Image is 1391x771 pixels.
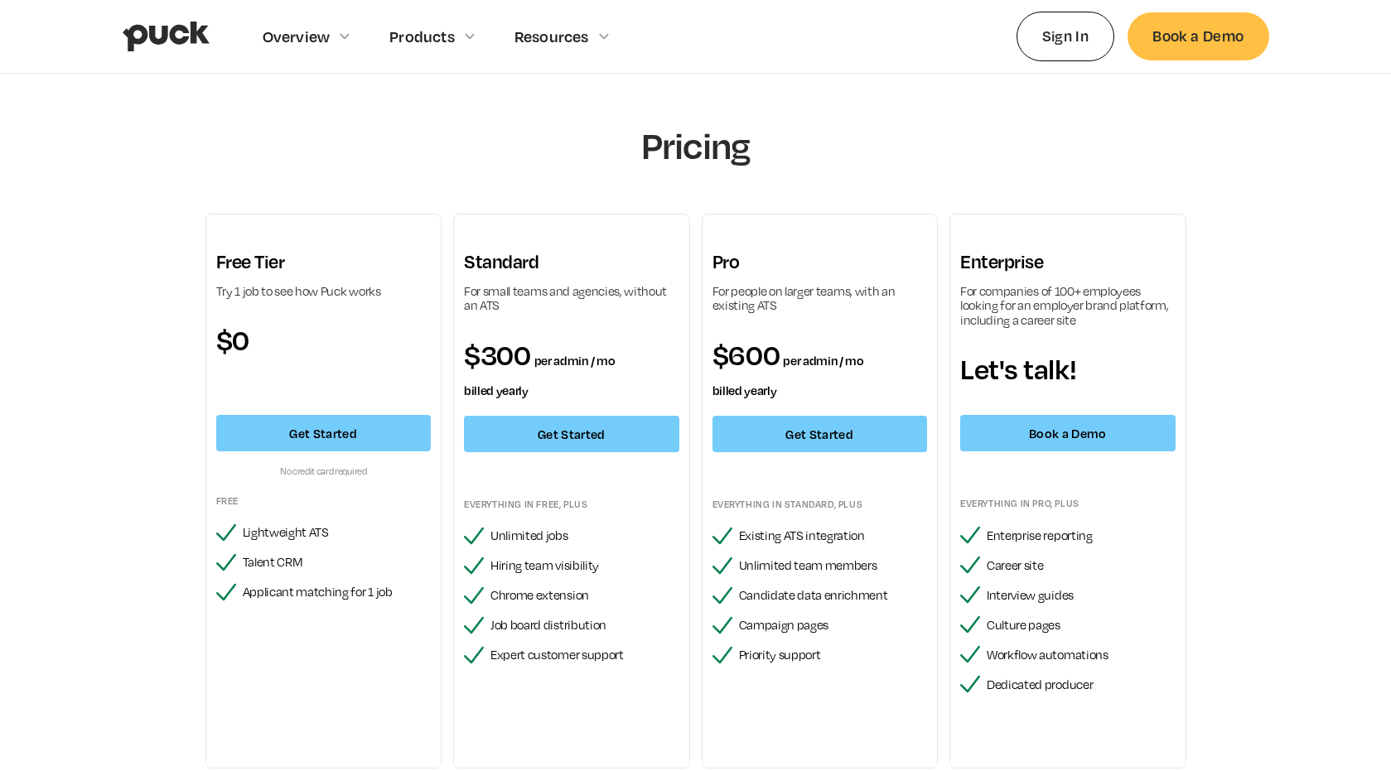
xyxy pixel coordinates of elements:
[427,123,965,167] h1: Pricing
[987,528,1176,543] div: Enterprise reporting
[243,585,432,600] div: Applicant matching for 1 job
[739,528,928,543] div: Existing ATS integration
[960,497,1176,510] div: Everything in pro, plus
[987,618,1176,633] div: Culture pages
[464,498,679,511] div: Everything in FREE, plus
[1128,12,1268,60] a: Book a Demo
[490,528,679,543] div: Unlimited jobs
[739,558,928,573] div: Unlimited team members
[216,284,432,299] div: Try 1 job to see how Puck works
[464,250,679,274] h3: Standard
[712,340,928,399] div: $600
[490,588,679,603] div: Chrome extension
[464,340,679,399] div: $300
[216,465,432,478] div: No credit card required
[216,494,432,508] div: Free
[464,416,679,452] a: Get Started
[739,648,928,663] div: Priority support
[263,27,331,46] div: Overview
[987,588,1176,603] div: Interview guides
[987,677,1176,692] div: Dedicated producer
[960,354,1176,383] div: Let's talk!
[960,250,1176,274] h3: Enterprise
[739,588,928,603] div: Candidate data enrichment
[712,250,928,274] h3: Pro
[1017,12,1115,60] a: Sign In
[490,648,679,663] div: Expert customer support
[712,353,864,398] span: per admin / mo billed yearly
[243,555,432,570] div: Talent CRM
[960,415,1176,451] a: Book a Demo
[987,558,1176,573] div: Career site
[243,525,432,540] div: Lightweight ATS
[490,558,679,573] div: Hiring team visibility
[739,618,928,633] div: Campaign pages
[712,416,928,452] a: Get Started
[712,498,928,511] div: Everything in standard, plus
[712,284,928,313] div: For people on larger teams, with an existing ATS
[514,27,589,46] div: Resources
[389,27,455,46] div: Products
[987,648,1176,663] div: Workflow automations
[216,325,432,354] div: $0
[464,284,679,313] div: For small teams and agencies, without an ATS
[216,250,432,274] h3: Free Tier
[490,618,679,633] div: Job board distribution
[464,353,615,398] span: per admin / mo billed yearly
[960,284,1176,328] div: For companies of 100+ employees looking for an employer brand platform, including a career site
[216,415,432,451] a: Get Started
